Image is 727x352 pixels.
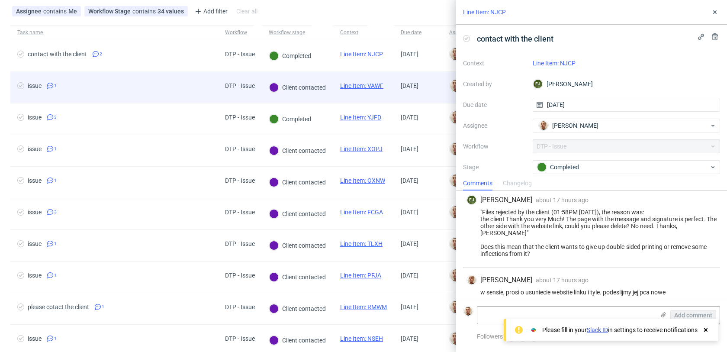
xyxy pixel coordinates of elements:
span: contains [132,8,158,15]
span: about 17 hours ago [536,277,589,284]
div: DTP - Issue [225,82,255,89]
span: [DATE] [401,51,418,58]
div: [PERSON_NAME] [533,77,721,91]
label: Stage [463,162,526,172]
img: Bartłomiej Leśniczuk [464,307,473,316]
div: issue [28,209,42,216]
div: Client contacted [269,209,326,219]
div: Completed [537,162,709,172]
span: 3 [54,209,57,216]
span: Workflow Stage [88,8,132,15]
span: 1 [54,240,57,247]
div: issue [28,335,42,342]
label: Due date [463,100,526,110]
div: w sensie, prosi o usuniecie website linku i tyle. podeslijmy jej pca nowe [466,289,717,296]
div: DTP - Issue [225,51,255,58]
span: [PERSON_NAME] [480,275,532,285]
span: [DATE] [401,272,418,279]
a: Line Item: NSEH [340,335,383,342]
div: DTP - Issue [225,240,255,247]
span: Task name [17,29,211,36]
div: DTP - Issue [225,335,255,342]
span: [PERSON_NAME] [480,195,532,205]
span: about 17 hours ago [536,197,589,203]
div: issue [28,272,42,279]
div: Me [68,8,77,15]
div: contact with the client [28,51,87,58]
label: Context [463,58,526,68]
span: 1 [54,177,57,184]
div: Workflow [225,29,247,36]
a: Line Item: FCGA [340,209,383,216]
span: [DATE] [401,177,418,184]
div: Client contacted [269,272,326,282]
div: Client contacted [269,304,326,313]
img: Bartłomiej Leśniczuk [467,276,476,284]
div: Clear all [235,5,259,17]
div: DTP - Issue [225,177,255,184]
div: issue [28,82,42,89]
span: 1 [54,335,57,342]
figcaption: EJ [467,196,476,204]
img: Bartłomiej Leśniczuk [539,121,548,130]
label: Workflow [463,141,526,152]
div: Add filter [191,4,229,18]
div: issue [28,114,42,121]
div: issue [28,177,42,184]
div: Client contacted [269,241,326,250]
a: Line Item: NJCP [463,8,506,16]
span: [DATE] [401,82,418,89]
span: [DATE] [401,145,418,152]
a: Line Item: VAWF [340,82,383,89]
div: Please fill in your in settings to receive notifications [542,326,698,334]
div: Completed [269,51,311,61]
div: "Files rejected by the client (01:58PM [DATE]), the reason was: the client Thank you very Much! T... [466,209,717,257]
span: Followers [477,333,503,340]
figcaption: EJ [534,80,542,88]
span: contains [43,8,68,15]
span: 3 [54,114,57,121]
a: Line Item: OXNW [340,177,385,184]
img: Slack [529,326,538,334]
a: Slack ID [587,326,608,333]
span: 1 [102,304,104,310]
label: Created by [463,79,526,89]
div: Comments [463,177,492,191]
a: Line Item: NJCP [533,60,576,67]
div: Client contacted [269,336,326,345]
span: 2 [100,51,102,58]
span: [DATE] [401,304,418,310]
span: [DATE] [401,209,418,216]
span: [PERSON_NAME] [552,121,598,130]
a: Line Item: NJCP [340,51,383,58]
span: Assignee [16,8,43,15]
div: issue [28,145,42,152]
span: [DATE] [401,240,418,247]
span: Due date [401,29,435,36]
div: DTP - Issue [225,304,255,310]
div: DTP - Issue [225,209,255,216]
div: Client contacted [269,83,326,92]
a: Line Item: YJFD [340,114,381,121]
span: [DATE] [401,114,418,121]
div: Client contacted [269,146,326,155]
div: Workflow stage [269,29,305,36]
div: Client contacted [269,178,326,187]
div: DTP - Issue [225,272,255,279]
span: 1 [54,82,57,89]
span: contact with the client [473,32,557,46]
span: [DATE] [401,335,418,342]
a: Line Item: TLXH [340,240,383,247]
div: DTP - Issue [225,114,255,121]
div: Changelog [503,177,532,191]
div: Context [340,29,361,36]
a: Line Item: PFJA [340,272,381,279]
span: 1 [54,145,57,152]
div: Completed [269,114,311,124]
label: Assignee [463,120,526,131]
a: Line Item: RMWM [340,304,387,310]
a: Line Item: XOPJ [340,145,383,152]
div: DTP - Issue [225,145,255,152]
div: please cotact the client [28,304,89,310]
div: 34 values [158,8,184,15]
